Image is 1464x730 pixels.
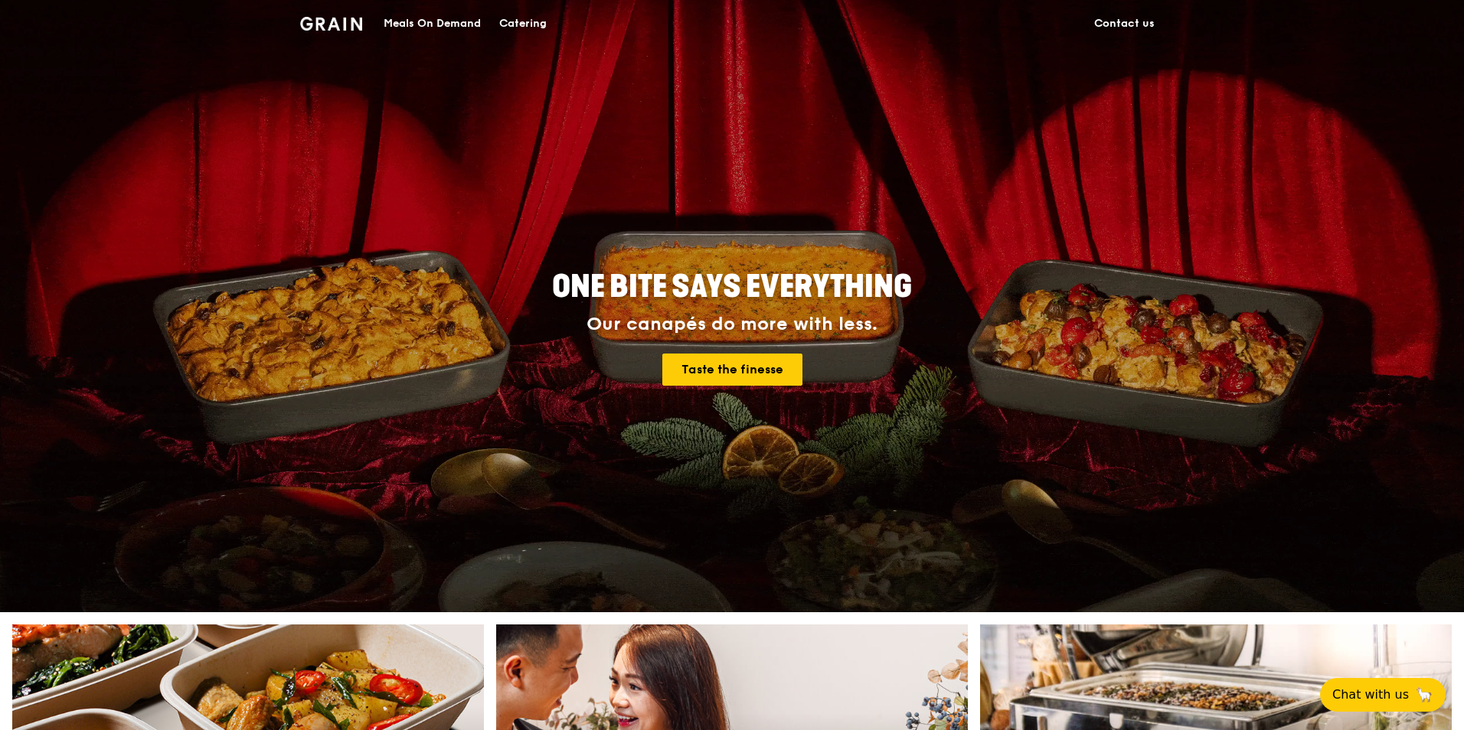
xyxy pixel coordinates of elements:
[552,269,912,305] span: ONE BITE SAYS EVERYTHING
[456,314,1008,335] div: Our canapés do more with less.
[499,1,547,47] div: Catering
[1320,678,1446,712] button: Chat with us🦙
[1332,686,1409,704] span: Chat with us
[1415,686,1433,704] span: 🦙
[490,1,556,47] a: Catering
[384,1,481,47] div: Meals On Demand
[1085,1,1164,47] a: Contact us
[662,354,802,386] a: Taste the finesse
[300,17,362,31] img: Grain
